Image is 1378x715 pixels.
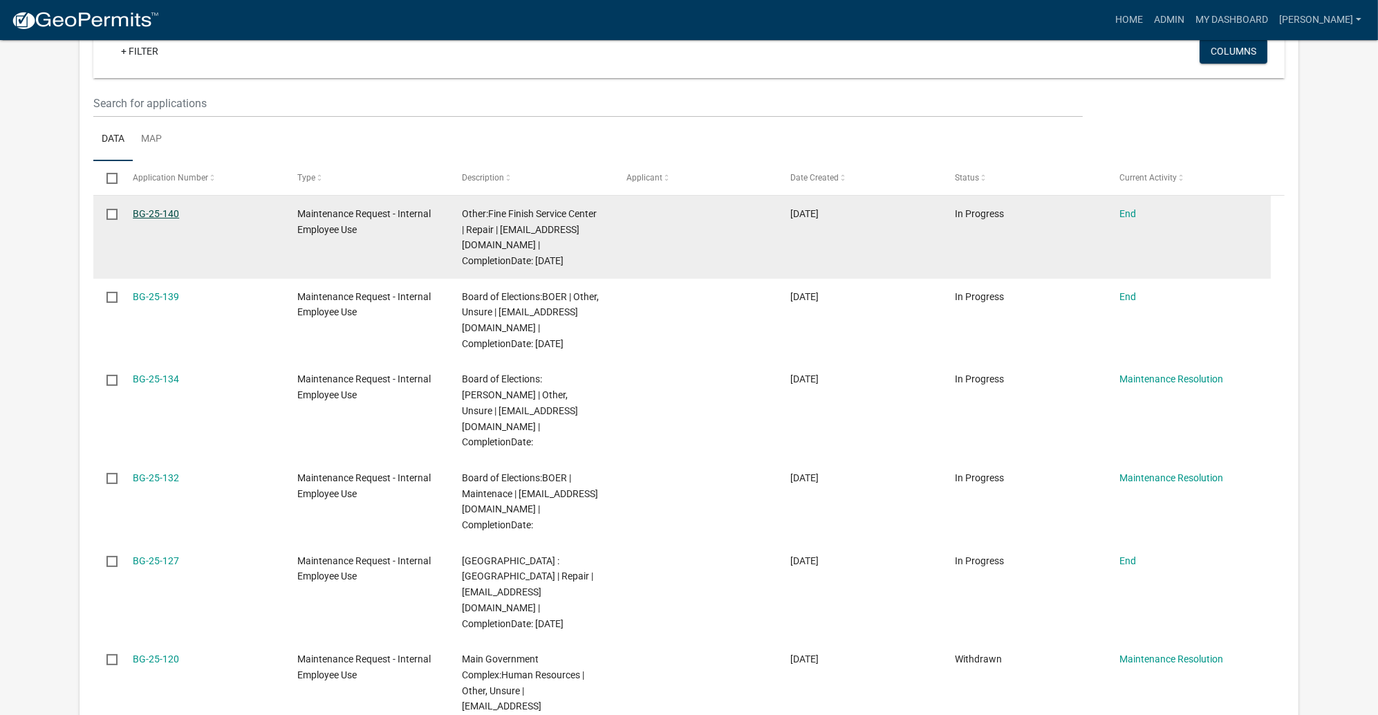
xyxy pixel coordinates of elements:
[790,472,819,483] span: 10/07/2025
[1119,555,1136,566] a: End
[777,161,942,194] datatable-header-cell: Date Created
[955,173,979,183] span: Status
[110,39,169,64] a: + Filter
[462,291,599,349] span: Board of Elections:BOER | Other, Unsure | nmcdaniel@madisonco.us | CompletionDate: 10/13/2025
[120,161,284,194] datatable-header-cell: Application Number
[462,555,593,629] span: Senior Center Building :Madison County Senior Center | Repair | pmetz@madisonco.us | CompletionDa...
[1110,7,1148,33] a: Home
[955,208,1004,219] span: In Progress
[462,173,504,183] span: Description
[1119,173,1177,183] span: Current Activity
[1274,7,1367,33] a: [PERSON_NAME]
[133,555,179,566] a: BG-25-127
[790,291,819,302] span: 10/10/2025
[133,373,179,384] a: BG-25-134
[1106,161,1271,194] datatable-header-cell: Current Activity
[297,291,431,318] span: Maintenance Request - Internal Employee Use
[133,653,179,665] a: BG-25-120
[462,472,598,530] span: Board of Elections:BOER | Maintenace | pmetz@madisonco.us | CompletionDate:
[1200,39,1267,64] button: Columns
[790,373,819,384] span: 10/08/2025
[942,161,1106,194] datatable-header-cell: Status
[1119,373,1223,384] a: Maintenance Resolution
[133,208,179,219] a: BG-25-140
[1190,7,1274,33] a: My Dashboard
[462,208,597,266] span: Other:Fine Finish Service Center | Repair | tgibson@madisonco.us | CompletionDate: 10/13/2025
[790,653,819,665] span: 09/29/2025
[955,291,1004,302] span: In Progress
[133,173,208,183] span: Application Number
[93,118,133,162] a: Data
[297,555,431,582] span: Maintenance Request - Internal Employee Use
[790,555,819,566] span: 10/02/2025
[449,161,613,194] datatable-header-cell: Description
[93,161,120,194] datatable-header-cell: Select
[1148,7,1190,33] a: Admin
[1119,653,1223,665] a: Maintenance Resolution
[790,173,839,183] span: Date Created
[133,472,179,483] a: BG-25-132
[1119,291,1136,302] a: End
[955,472,1004,483] span: In Progress
[284,161,449,194] datatable-header-cell: Type
[297,653,431,680] span: Maintenance Request - Internal Employee Use
[297,173,315,183] span: Type
[133,291,179,302] a: BG-25-139
[955,373,1004,384] span: In Progress
[297,472,431,499] span: Maintenance Request - Internal Employee Use
[133,118,170,162] a: Map
[297,373,431,400] span: Maintenance Request - Internal Employee Use
[955,653,1002,665] span: Withdrawn
[613,161,777,194] datatable-header-cell: Applicant
[297,208,431,235] span: Maintenance Request - Internal Employee Use
[1119,472,1223,483] a: Maintenance Resolution
[626,173,662,183] span: Applicant
[93,89,1083,118] input: Search for applications
[462,373,578,447] span: Board of Elections:BOER | Other, Unsure | tgibson@madisonco.us | CompletionDate:
[790,208,819,219] span: 10/13/2025
[955,555,1004,566] span: In Progress
[1119,208,1136,219] a: End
